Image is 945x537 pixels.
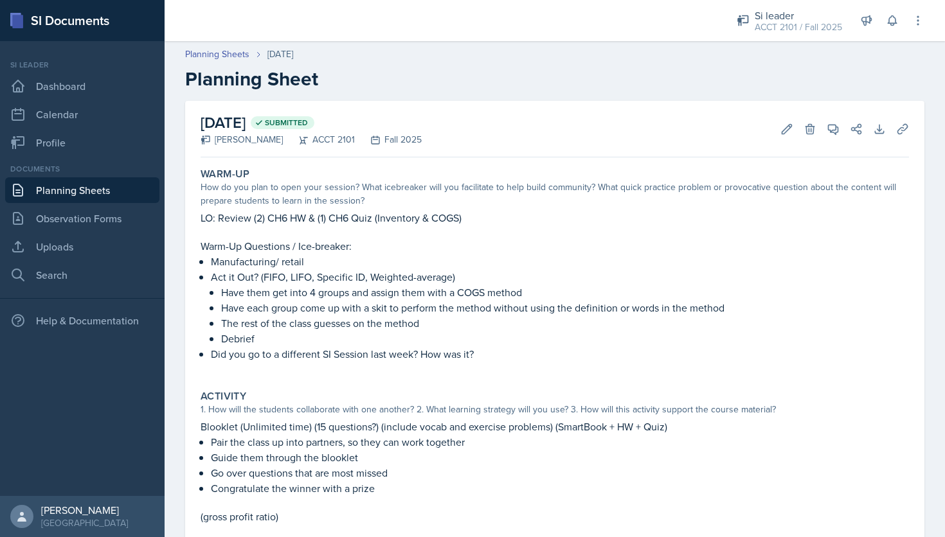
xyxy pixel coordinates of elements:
[201,403,909,416] div: 1. How will the students collaborate with one another? 2. What learning strategy will you use? 3....
[211,450,909,465] p: Guide them through the blooklet
[5,101,159,127] a: Calendar
[201,111,422,134] h2: [DATE]
[221,300,909,315] p: Have each group come up with a skit to perform the method without using the definition or words i...
[283,133,355,146] div: ACCT 2101
[5,308,159,333] div: Help & Documentation
[41,516,128,529] div: [GEOGRAPHIC_DATA]
[211,465,909,480] p: Go over questions that are most missed
[267,48,293,61] div: [DATE]
[211,434,909,450] p: Pair the class up into partners, so they can work together
[5,59,159,71] div: Si leader
[5,177,159,203] a: Planning Sheets
[201,390,246,403] label: Activity
[211,346,909,362] p: Did you go to a different SI Session last week? How was it?
[201,210,909,225] p: LO: Review (2) CH6 HW & (1) CH6 Quiz (Inventory & COGS)
[185,48,249,61] a: Planning Sheets
[755,8,842,23] div: Si leader
[211,480,909,496] p: Congratulate the winner with a prize
[201,419,909,434] p: Blooklet (Unlimited time) (15 questions?) (include vocab and exercise problems) (SmartBook + HW +...
[5,206,159,231] a: Observation Forms
[201,509,909,524] p: (gross profit ratio)
[5,73,159,99] a: Dashboard
[211,254,909,269] p: Manufacturing/ retail
[5,130,159,155] a: Profile
[201,238,909,254] p: Warm-Up Questions / Ice-breaker:
[221,285,909,300] p: Have them get into 4 groups and assign them with a COGS method
[5,163,159,175] div: Documents
[201,133,283,146] div: [PERSON_NAME]
[221,331,909,346] p: Debrief
[265,118,308,128] span: Submitted
[221,315,909,331] p: The rest of the class guesses on the method
[41,504,128,516] div: [PERSON_NAME]
[5,262,159,288] a: Search
[5,234,159,260] a: Uploads
[755,21,842,34] div: ACCT 2101 / Fall 2025
[355,133,422,146] div: Fall 2025
[201,168,250,180] label: Warm-Up
[185,67,924,91] h2: Planning Sheet
[211,269,909,285] p: Act it Out? (FIFO, LIFO, Specific ID, Weighted-average)
[201,180,909,207] div: How do you plan to open your session? What icebreaker will you facilitate to help build community...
